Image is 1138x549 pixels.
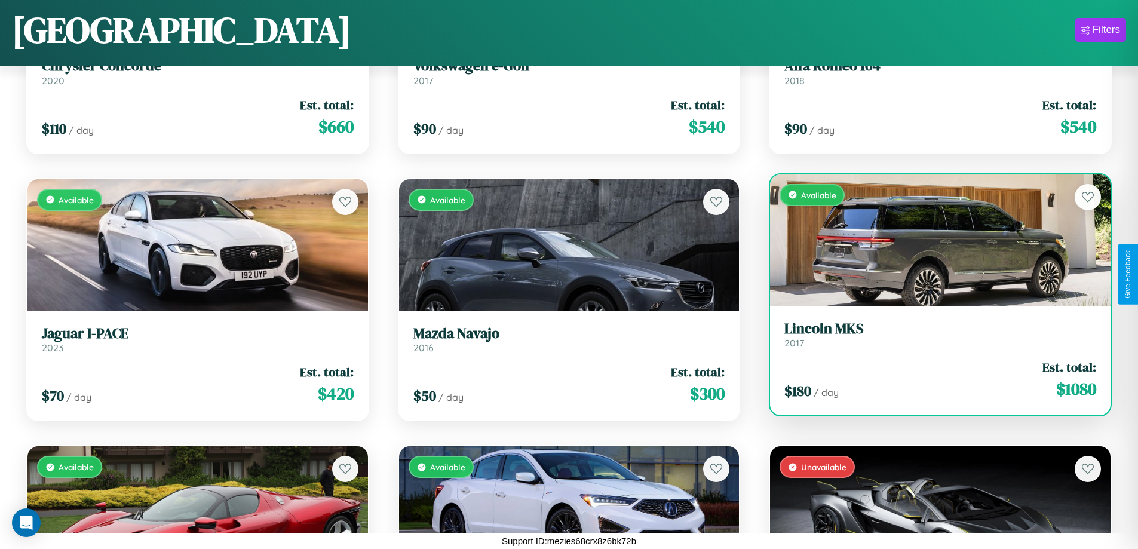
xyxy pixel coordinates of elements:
[66,391,91,403] span: / day
[502,533,636,549] p: Support ID: mezies68crx8z6bk72b
[59,195,94,205] span: Available
[12,508,41,537] div: Open Intercom Messenger
[42,325,354,342] h3: Jaguar I-PACE
[438,124,464,136] span: / day
[784,75,805,87] span: 2018
[318,115,354,139] span: $ 660
[413,75,433,87] span: 2017
[784,119,807,139] span: $ 90
[809,124,835,136] span: / day
[784,57,1096,87] a: Alfa Romeo 1642018
[42,57,354,87] a: Chrysler Concorde2020
[42,119,66,139] span: $ 110
[671,363,725,381] span: Est. total:
[671,96,725,114] span: Est. total:
[784,337,804,349] span: 2017
[300,96,354,114] span: Est. total:
[801,190,836,200] span: Available
[42,75,65,87] span: 2020
[42,325,354,354] a: Jaguar I-PACE2023
[1056,377,1096,401] span: $ 1080
[1124,250,1132,299] div: Give Feedback
[438,391,464,403] span: / day
[430,462,465,472] span: Available
[784,320,1096,338] h3: Lincoln MKS
[413,386,436,406] span: $ 50
[413,342,434,354] span: 2016
[413,57,725,75] h3: Volkswagen e-Golf
[430,195,465,205] span: Available
[318,382,354,406] span: $ 420
[300,363,354,381] span: Est. total:
[689,115,725,139] span: $ 540
[1042,358,1096,376] span: Est. total:
[69,124,94,136] span: / day
[784,381,811,401] span: $ 180
[1060,115,1096,139] span: $ 540
[42,57,354,75] h3: Chrysler Concorde
[59,462,94,472] span: Available
[1093,24,1120,36] div: Filters
[413,57,725,87] a: Volkswagen e-Golf2017
[413,119,436,139] span: $ 90
[801,462,846,472] span: Unavailable
[12,5,351,54] h1: [GEOGRAPHIC_DATA]
[1042,96,1096,114] span: Est. total:
[814,387,839,398] span: / day
[42,386,64,406] span: $ 70
[1075,18,1126,42] button: Filters
[42,342,63,354] span: 2023
[413,325,725,354] a: Mazda Navajo2016
[784,320,1096,349] a: Lincoln MKS2017
[413,325,725,342] h3: Mazda Navajo
[784,57,1096,75] h3: Alfa Romeo 164
[690,382,725,406] span: $ 300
